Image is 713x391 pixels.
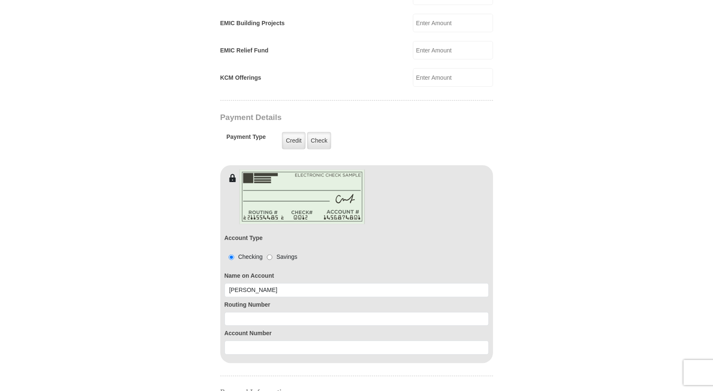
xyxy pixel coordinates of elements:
img: check-en.png [239,169,365,224]
label: EMIC Relief Fund [220,46,269,55]
h3: Payment Details [220,113,434,123]
label: Name on Account [225,271,489,280]
input: Enter Amount [413,14,493,32]
div: Checking Savings [225,253,298,261]
h5: Payment Type [227,133,266,145]
label: Account Type [225,234,263,242]
input: Enter Amount [413,41,493,60]
label: Check [307,132,332,149]
label: Account Number [225,329,489,338]
label: EMIC Building Projects [220,19,285,28]
label: Routing Number [225,300,489,309]
label: KCM Offerings [220,73,261,82]
label: Credit [282,132,305,149]
input: Enter Amount [413,68,493,87]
